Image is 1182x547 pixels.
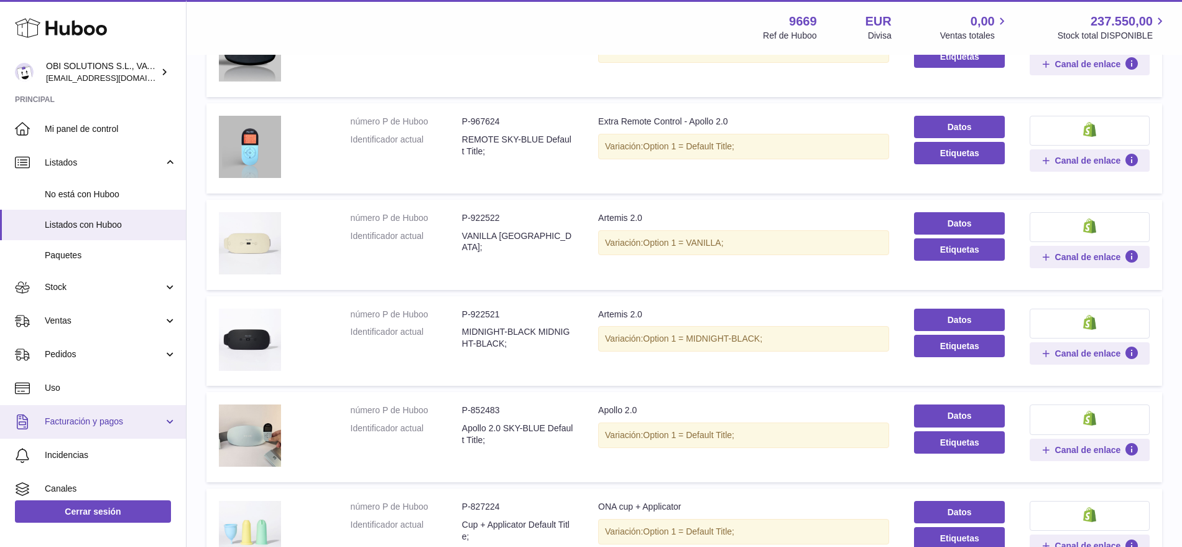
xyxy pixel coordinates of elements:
img: shopify-small.png [1083,507,1096,522]
img: shopify-small.png [1083,122,1096,137]
span: Option 1 = VANILLA; [643,238,723,248]
a: Cerrar sesión [15,500,171,523]
span: [EMAIL_ADDRESS][DOMAIN_NAME] [46,73,183,83]
img: Artemis 2.0 [219,309,281,371]
dd: REMOTE SKY-BLUE Default Title; [462,134,573,157]
div: Variación: [598,326,889,352]
div: Ref de Huboo [763,30,816,42]
span: Stock [45,281,164,293]
span: Canal de enlace [1055,251,1121,263]
span: Facturación y pagos [45,416,164,428]
div: Apollo 2.0 [598,404,889,416]
a: Datos [914,116,1005,138]
dt: Identificador actual [351,134,462,157]
span: 237.550,00 [1091,13,1153,30]
span: Pedidos [45,348,164,360]
button: Etiquetas [914,335,1005,357]
span: Mi panel de control [45,123,177,135]
div: Artemis 2.0 [598,309,889,320]
img: Apollo 2.0 [219,404,281,467]
dt: número P de Huboo [351,212,462,224]
img: internalAdmin-9669@internal.huboo.com [15,63,34,82]
dd: P-967624 [462,116,573,128]
span: Listados [45,157,164,169]
img: Artemis 2.0 [219,212,281,274]
span: No está con Huboo [45,189,177,200]
span: Ventas [45,315,164,327]
a: 0,00 Ventas totales [940,13,1009,42]
img: shopify-small.png [1083,411,1096,426]
button: Canal de enlace [1030,342,1150,365]
img: shopify-small.png [1083,315,1096,330]
dd: P-922522 [462,212,573,224]
div: Variación: [598,519,889,545]
span: Stock total DISPONIBLE [1058,30,1167,42]
span: Canal de enlace [1055,58,1121,70]
a: Datos [914,309,1005,331]
div: Variación: [598,230,889,256]
strong: EUR [866,13,892,30]
span: Option 1 = MIDNIGHT-BLACK; [643,334,762,344]
span: Option 1 = Default Title; [643,141,734,151]
div: Variación: [598,423,889,448]
span: Canal de enlace [1055,348,1121,359]
div: Artemis 2.0 [598,212,889,224]
dd: P-827224 [462,501,573,513]
span: Listados con Huboo [45,219,177,231]
button: Etiquetas [914,238,1005,261]
button: Canal de enlace [1030,439,1150,461]
dd: P-922521 [462,309,573,320]
button: Canal de enlace [1030,149,1150,172]
span: 0,00 [971,13,995,30]
div: ONA cup + Applicator [598,501,889,513]
a: Datos [914,501,1005,523]
span: Paquetes [45,250,177,261]
dt: Identificador actual [351,326,462,350]
dt: número P de Huboo [351,309,462,320]
a: Datos [914,212,1005,235]
button: Etiquetas [914,45,1005,68]
img: Extra Remote Control - Apollo 2.0 [219,116,281,178]
span: Ventas totales [940,30,1009,42]
button: Etiquetas [914,142,1005,164]
dt: número P de Huboo [351,116,462,128]
span: Canal de enlace [1055,155,1121,166]
dt: número P de Huboo [351,404,462,416]
div: Divisa [868,30,892,42]
span: Option 1 = Default Title; [643,526,734,536]
dd: Apollo 2.0 SKY-BLUE Default Title; [462,423,573,446]
div: OBI SOLUTIONS S.L., VAT: B70911078 [46,60,158,84]
img: shopify-small.png [1083,218,1096,233]
a: Datos [914,404,1005,427]
span: Uso [45,382,177,394]
dt: Identificador actual [351,230,462,254]
dt: Identificador actual [351,423,462,446]
a: 237.550,00 Stock total DISPONIBLE [1058,13,1167,42]
dd: P-852483 [462,404,573,416]
dt: Identificador actual [351,519,462,543]
dt: número P de Huboo [351,501,462,513]
div: Extra Remote Control - Apollo 2.0 [598,116,889,128]
div: Variación: [598,134,889,159]
span: Canal de enlace [1055,444,1121,456]
dd: VANILLA [GEOGRAPHIC_DATA]; [462,230,573,254]
button: Canal de enlace [1030,53,1150,75]
strong: 9669 [789,13,817,30]
dd: MIDNIGHT-BLACK MIDNIGHT-BLACK; [462,326,573,350]
dd: Cup + Applicator Default Title; [462,519,573,543]
button: Etiquetas [914,431,1005,454]
span: Option 1 = Default Title; [643,430,734,440]
span: Canales [45,483,177,495]
button: Canal de enlace [1030,246,1150,268]
span: Incidencias [45,449,177,461]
